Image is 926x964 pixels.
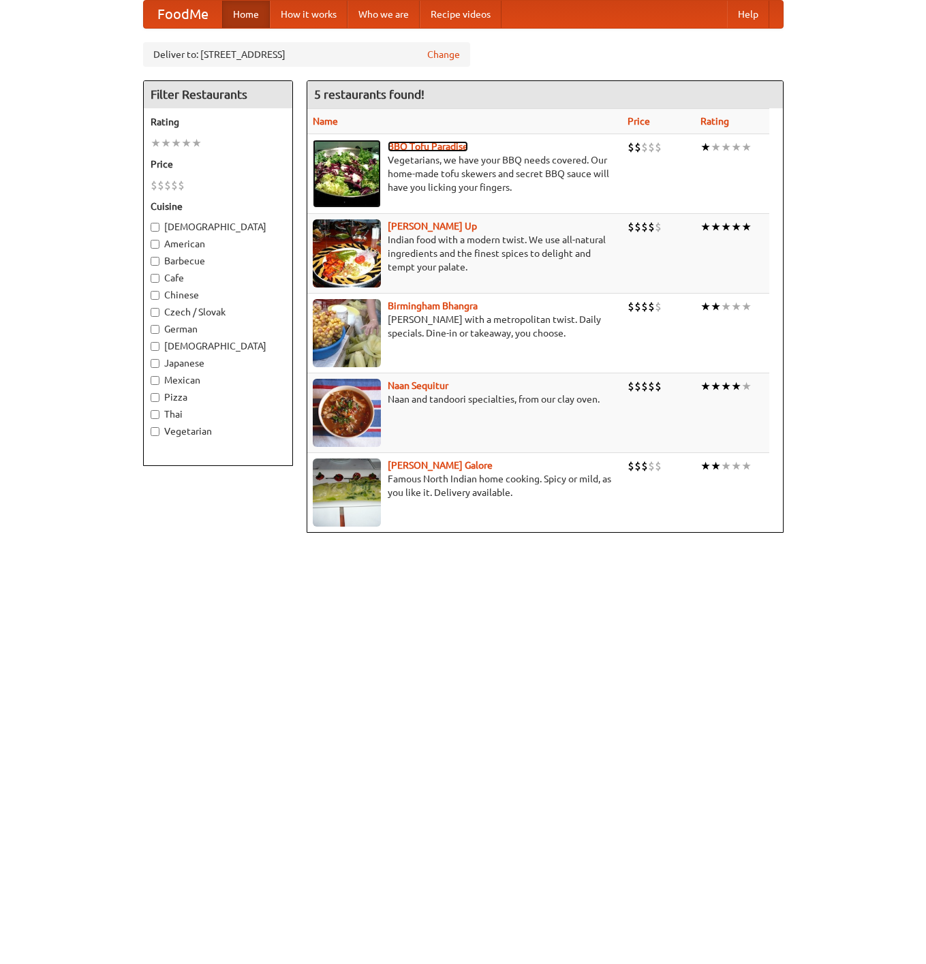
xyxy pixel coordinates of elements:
[628,299,634,314] li: $
[628,458,634,473] li: $
[711,299,721,314] li: ★
[641,299,648,314] li: $
[313,116,338,127] a: Name
[151,288,285,302] label: Chinese
[313,140,381,208] img: tofuparadise.jpg
[171,178,178,193] li: $
[731,379,741,394] li: ★
[151,407,285,421] label: Thai
[634,458,641,473] li: $
[648,219,655,234] li: $
[157,178,164,193] li: $
[191,136,202,151] li: ★
[388,300,478,311] a: Birmingham Bhangra
[151,308,159,317] input: Czech / Slovak
[721,299,731,314] li: ★
[700,379,711,394] li: ★
[151,240,159,249] input: American
[741,299,752,314] li: ★
[151,257,159,266] input: Barbecue
[151,254,285,268] label: Barbecue
[655,219,662,234] li: $
[151,322,285,336] label: German
[313,219,381,287] img: curryup.jpg
[222,1,270,28] a: Home
[634,299,641,314] li: $
[388,460,493,471] a: [PERSON_NAME] Galore
[628,379,634,394] li: $
[741,140,752,155] li: ★
[700,116,729,127] a: Rating
[313,458,381,527] img: currygalore.jpg
[721,379,731,394] li: ★
[313,392,617,406] p: Naan and tandoori specialties, from our clay oven.
[655,458,662,473] li: $
[741,219,752,234] li: ★
[731,140,741,155] li: ★
[711,140,721,155] li: ★
[628,219,634,234] li: $
[648,379,655,394] li: $
[648,299,655,314] li: $
[731,299,741,314] li: ★
[151,237,285,251] label: American
[151,136,161,151] li: ★
[641,140,648,155] li: $
[151,393,159,402] input: Pizza
[348,1,420,28] a: Who we are
[144,1,222,28] a: FoodMe
[655,299,662,314] li: $
[711,379,721,394] li: ★
[151,424,285,438] label: Vegetarian
[711,458,721,473] li: ★
[151,291,159,300] input: Chinese
[270,1,348,28] a: How it works
[641,379,648,394] li: $
[648,140,655,155] li: $
[151,325,159,334] input: German
[144,81,292,108] h4: Filter Restaurants
[388,221,477,232] b: [PERSON_NAME] Up
[151,390,285,404] label: Pizza
[151,339,285,353] label: [DEMOGRAPHIC_DATA]
[731,219,741,234] li: ★
[700,140,711,155] li: ★
[313,299,381,367] img: bhangra.jpg
[711,219,721,234] li: ★
[420,1,501,28] a: Recipe videos
[427,48,460,61] a: Change
[313,472,617,499] p: Famous North Indian home cooking. Spicy or mild, as you like it. Delivery available.
[628,140,634,155] li: $
[164,178,171,193] li: $
[151,115,285,129] h5: Rating
[151,274,159,283] input: Cafe
[314,88,425,101] ng-pluralize: 5 restaurants found!
[634,379,641,394] li: $
[731,458,741,473] li: ★
[388,380,448,391] b: Naan Sequitur
[721,219,731,234] li: ★
[151,410,159,419] input: Thai
[655,379,662,394] li: $
[151,223,159,232] input: [DEMOGRAPHIC_DATA]
[634,219,641,234] li: $
[151,373,285,387] label: Mexican
[178,178,185,193] li: $
[181,136,191,151] li: ★
[700,219,711,234] li: ★
[700,299,711,314] li: ★
[151,359,159,368] input: Japanese
[151,157,285,171] h5: Price
[151,342,159,351] input: [DEMOGRAPHIC_DATA]
[151,376,159,385] input: Mexican
[313,153,617,194] p: Vegetarians, we have your BBQ needs covered. Our home-made tofu skewers and secret BBQ sauce will...
[151,220,285,234] label: [DEMOGRAPHIC_DATA]
[727,1,769,28] a: Help
[151,271,285,285] label: Cafe
[641,219,648,234] li: $
[388,141,468,152] a: BBQ Tofu Paradise
[151,356,285,370] label: Japanese
[313,379,381,447] img: naansequitur.jpg
[151,427,159,436] input: Vegetarian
